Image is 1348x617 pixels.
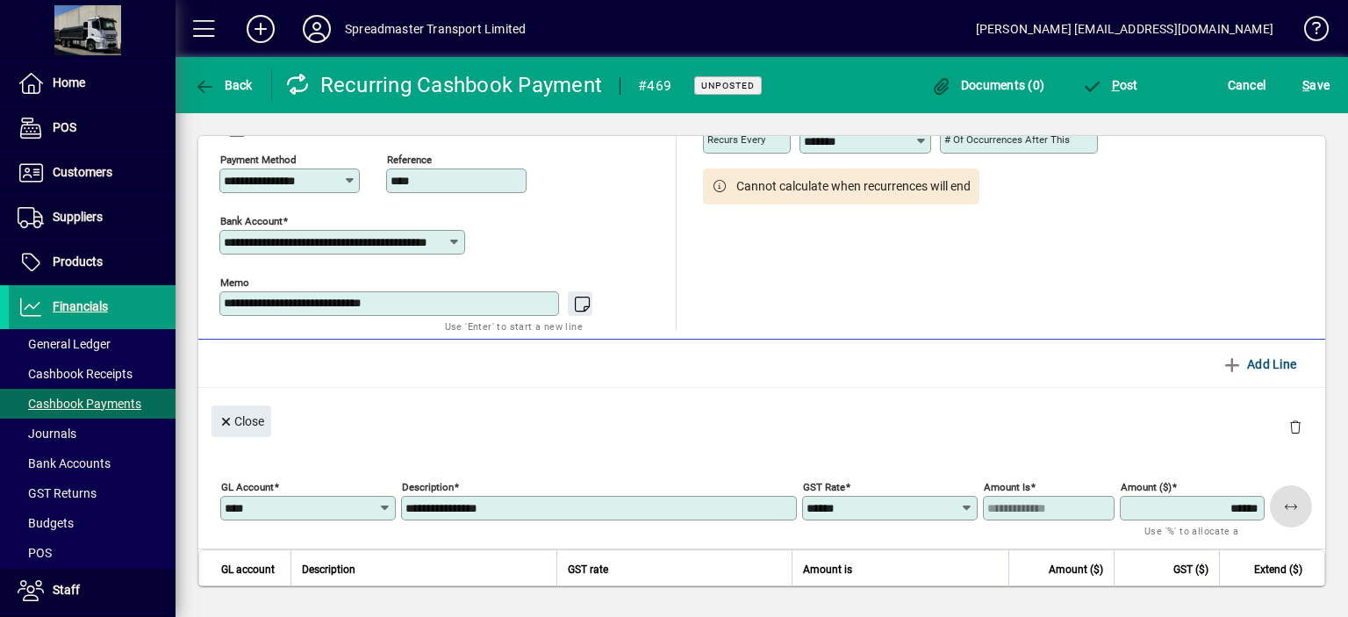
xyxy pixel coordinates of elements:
span: Amount is [803,560,852,579]
span: Back [194,78,253,92]
mat-label: Payment method [220,154,297,166]
a: POS [9,538,176,568]
mat-label: Amount is [984,481,1030,493]
a: Products [9,240,176,284]
button: Post [1077,69,1143,101]
mat-label: Description [402,481,454,493]
a: Bank Accounts [9,448,176,478]
div: Spreadmaster Transport Limited [345,15,526,43]
div: Recurring Cashbook Payment [285,71,603,99]
span: Add Line [1222,350,1297,378]
a: Customers [9,151,176,195]
span: GST rate [568,560,608,579]
a: Journals [9,419,176,448]
button: Apply remaining balance [1270,485,1312,527]
span: GST Returns [18,486,97,500]
span: Cannot calculate when recurrences will end [736,177,971,196]
span: Journals [18,427,76,441]
span: ost [1081,78,1138,92]
a: GST Returns [9,478,176,508]
a: Staff [9,569,176,613]
mat-hint: Use 'Enter' to start a new line [445,316,583,336]
mat-label: GST rate [803,481,845,493]
span: GST ($) [1173,560,1208,579]
button: Profile [289,13,345,45]
span: Home [53,75,85,90]
span: Financials [53,299,108,313]
button: Close [212,405,271,437]
mat-label: Bank Account [220,215,283,227]
span: GL account [221,560,275,579]
app-page-header-button: Back [176,69,272,101]
span: Documents (0) [930,78,1044,92]
span: Cashbook Payments [18,397,141,411]
span: Products [53,255,103,269]
mat-hint: Use '%' to allocate a percentage [1144,520,1251,558]
span: Cancel [1228,71,1266,99]
mat-label: Reference [387,154,432,166]
mat-label: GL Account [221,481,274,493]
button: Back [190,69,257,101]
a: Suppliers [9,196,176,240]
button: Save [1298,69,1334,101]
mat-label: Recurs every [707,133,765,146]
a: Cashbook Payments [9,389,176,419]
button: Delete [1274,405,1316,448]
a: Home [9,61,176,105]
a: POS [9,106,176,150]
span: Unposted [701,80,755,91]
mat-label: # of occurrences after this [944,133,1070,146]
span: Amount ($) [1049,560,1103,579]
span: Budgets [18,516,74,530]
span: Close [219,407,264,436]
div: [PERSON_NAME] [EMAIL_ADDRESS][DOMAIN_NAME] [976,15,1273,43]
button: Cancel [1223,69,1271,101]
mat-label: Amount ($) [1121,481,1172,493]
a: Knowledge Base [1291,4,1326,61]
div: #469 [638,72,671,100]
span: Customers [53,165,112,179]
span: Description [302,560,355,579]
span: General Ledger [18,337,111,351]
span: Extend ($) [1254,560,1302,579]
a: Budgets [9,508,176,538]
span: S [1302,78,1309,92]
app-page-header-button: Close [207,413,276,428]
a: General Ledger [9,329,176,359]
mat-label: Memo [220,276,249,289]
span: ave [1302,71,1330,99]
button: Add [233,13,289,45]
span: Bank Accounts [18,456,111,470]
app-page-header-button: Delete [1274,419,1316,434]
span: Staff [53,583,80,597]
span: Cashbook Receipts [18,367,133,381]
span: POS [53,120,76,134]
button: Documents (0) [926,69,1049,101]
span: P [1112,78,1120,92]
span: POS [18,546,52,560]
span: Suppliers [53,210,103,224]
button: Add Line [1215,348,1304,380]
a: Cashbook Receipts [9,359,176,389]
